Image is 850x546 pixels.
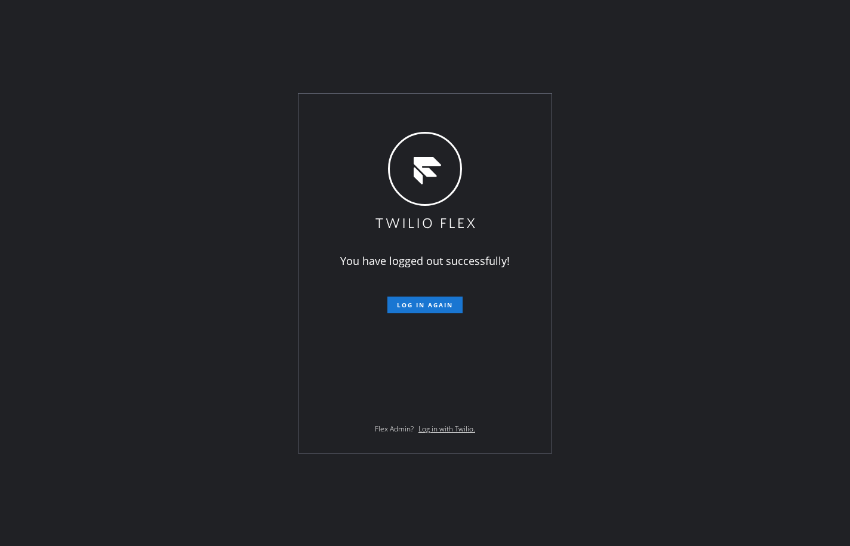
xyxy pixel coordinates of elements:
button: Log in again [387,297,463,313]
span: You have logged out successfully! [340,254,510,268]
span: Log in again [397,301,453,309]
span: Flex Admin? [375,424,414,434]
a: Log in with Twilio. [418,424,475,434]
